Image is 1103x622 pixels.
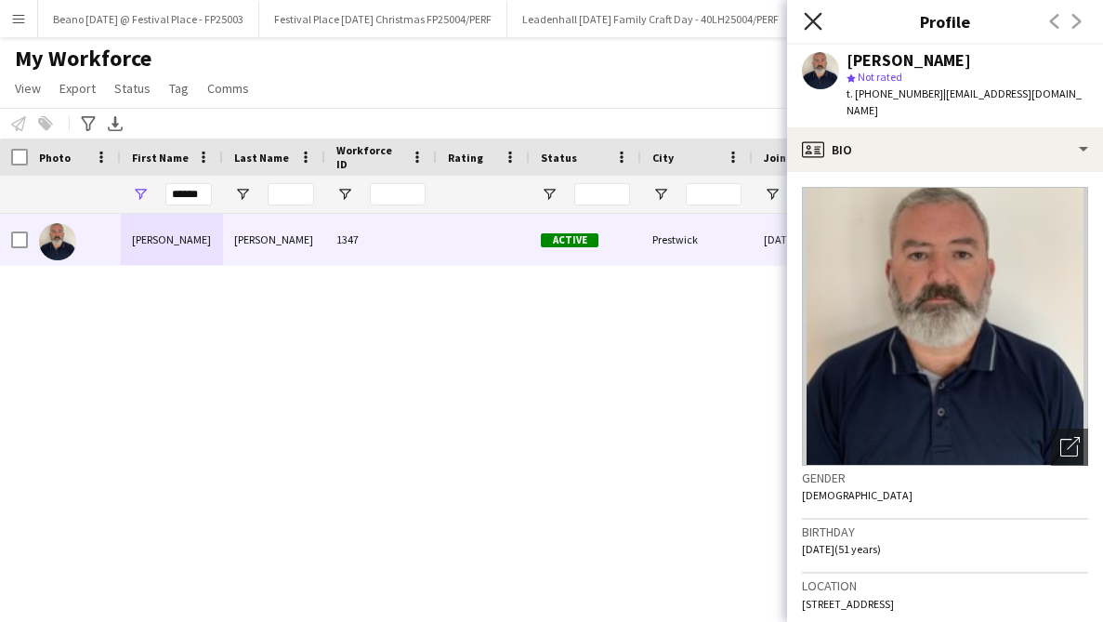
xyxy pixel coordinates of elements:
div: [PERSON_NAME] [223,214,325,265]
button: Leadenhall [DATE] Family Craft Day - 40LH25004/PERF [507,1,794,37]
button: Open Filter Menu [336,186,353,203]
button: Open Filter Menu [652,186,669,203]
img: Gordon Mitchell [39,223,76,260]
input: Last Name Filter Input [268,183,314,205]
span: Not rated [858,70,902,84]
span: Status [114,80,151,97]
span: Status [541,151,577,165]
div: [DATE] [753,214,864,265]
app-action-btn: Advanced filters [77,112,99,135]
input: City Filter Input [686,183,742,205]
a: View [7,76,48,100]
input: Workforce ID Filter Input [370,183,426,205]
span: | [EMAIL_ADDRESS][DOMAIN_NAME] [847,86,1082,117]
span: Comms [207,80,249,97]
h3: Gender [802,470,1088,486]
span: Active [541,233,598,247]
span: Tag [169,80,189,97]
div: [PERSON_NAME] [847,52,971,69]
h3: Birthday [802,523,1088,540]
a: Tag [162,76,196,100]
input: First Name Filter Input [165,183,212,205]
app-action-btn: Export XLSX [104,112,126,135]
span: Last Name [234,151,289,165]
span: Workforce ID [336,143,403,171]
div: Bio [787,127,1103,172]
span: [DEMOGRAPHIC_DATA] [802,488,913,502]
span: Export [59,80,96,97]
button: Open Filter Menu [132,186,149,203]
span: City [652,151,674,165]
a: Status [107,76,158,100]
span: [STREET_ADDRESS] [802,597,894,611]
span: First Name [132,151,189,165]
span: Joined [764,151,800,165]
h3: Profile [787,9,1103,33]
a: Export [52,76,103,100]
span: Rating [448,151,483,165]
span: t. [PHONE_NUMBER] [847,86,943,100]
div: 1347 [325,214,437,265]
span: Photo [39,151,71,165]
a: Comms [200,76,256,100]
div: [PERSON_NAME] [121,214,223,265]
button: Open Filter Menu [234,186,251,203]
img: Crew avatar or photo [802,187,1088,466]
span: My Workforce [15,45,151,73]
span: View [15,80,41,97]
div: Prestwick [641,214,753,265]
button: Beano [DATE] @ Festival Place - FP25003 [38,1,259,37]
button: Open Filter Menu [541,186,558,203]
button: Festival Place [DATE] Christmas FP25004/PERF [259,1,507,37]
div: Open photos pop-in [1051,429,1088,466]
button: Open Filter Menu [764,186,781,203]
span: [DATE] (51 years) [802,542,881,556]
h3: Location [802,577,1088,594]
input: Status Filter Input [574,183,630,205]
